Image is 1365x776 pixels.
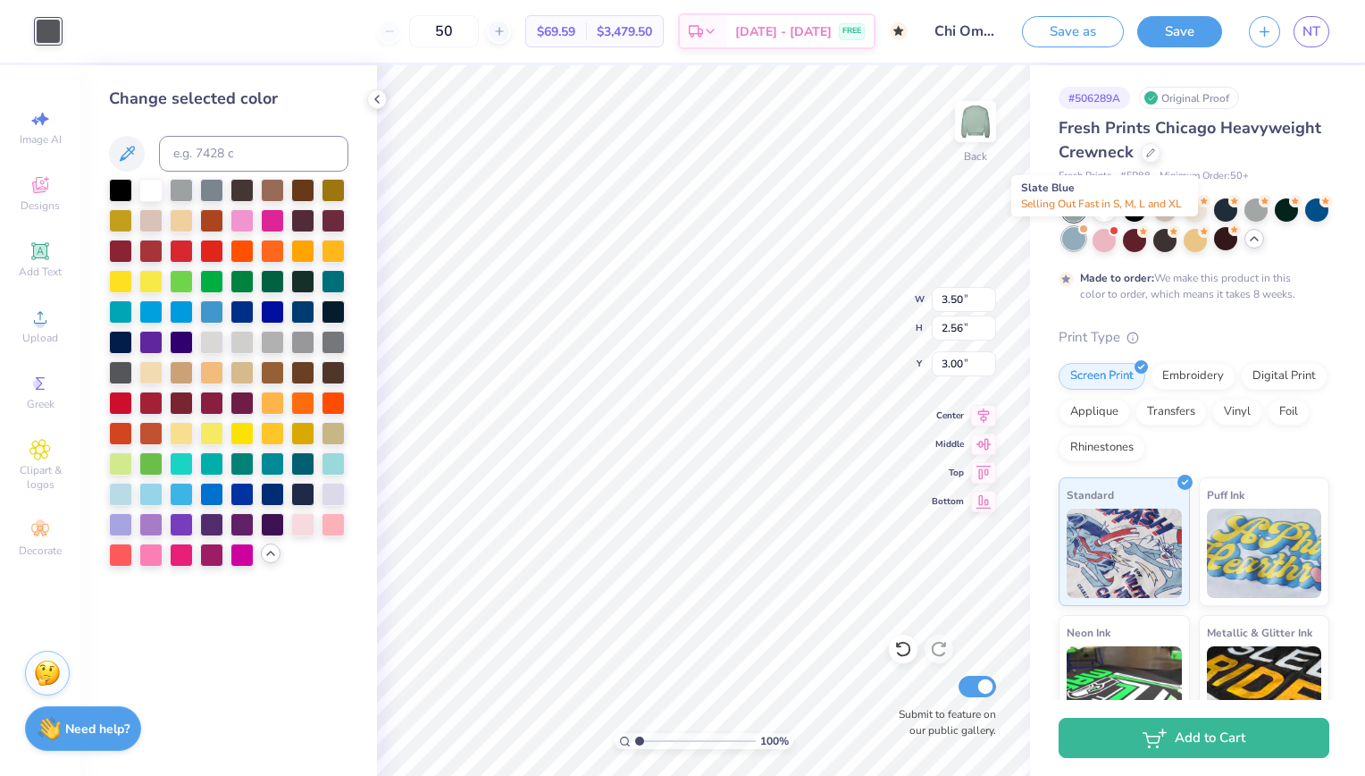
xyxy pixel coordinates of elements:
[1151,363,1235,390] div: Embroidery
[1207,509,1322,598] img: Puff Ink
[109,87,348,111] div: Change selected color
[1212,399,1262,426] div: Vinyl
[932,438,964,451] span: Middle
[1059,399,1130,426] div: Applique
[1241,363,1327,390] div: Digital Print
[1207,485,1244,504] span: Puff Ink
[1067,623,1110,642] span: Neon Ink
[22,331,58,345] span: Upload
[1080,270,1300,302] div: We make this product in this color to order, which means it takes 8 weeks.
[1059,363,1145,390] div: Screen Print
[1067,509,1182,598] img: Standard
[1059,87,1130,109] div: # 506289A
[921,13,1009,49] input: Untitled Design
[20,132,62,147] span: Image AI
[537,22,575,41] span: $69.59
[1059,117,1321,163] span: Fresh Prints Chicago Heavyweight Crewneck
[1302,21,1320,42] span: NT
[1059,718,1329,758] button: Add to Cart
[932,409,964,422] span: Center
[65,721,130,738] strong: Need help?
[760,733,789,749] span: 100 %
[1067,485,1114,504] span: Standard
[19,265,62,279] span: Add Text
[1137,16,1222,47] button: Save
[1059,169,1111,184] span: Fresh Prints
[21,198,60,213] span: Designs
[1294,16,1329,47] a: NT
[1021,197,1182,211] span: Selling Out Fast in S, M, L and XL
[1011,175,1198,216] div: Slate Blue
[958,104,993,139] img: Back
[932,495,964,508] span: Bottom
[1268,399,1310,426] div: Foil
[597,22,652,41] span: $3,479.50
[159,136,348,172] input: e.g. 7428 c
[1160,169,1249,184] span: Minimum Order: 50 +
[409,15,479,47] input: – –
[964,148,987,164] div: Back
[19,544,62,558] span: Decorate
[889,706,996,738] label: Submit to feature on our public gallery.
[9,463,71,492] span: Clipart & logos
[1207,646,1322,736] img: Metallic & Glitter Ink
[1120,169,1151,184] span: # FP88
[1059,327,1329,348] div: Print Type
[27,397,54,411] span: Greek
[1135,399,1207,426] div: Transfers
[1080,271,1154,285] strong: Made to order:
[1022,16,1124,47] button: Save as
[932,467,964,479] span: Top
[735,22,832,41] span: [DATE] - [DATE]
[1139,87,1239,109] div: Original Proof
[1067,646,1182,736] img: Neon Ink
[1207,623,1312,642] span: Metallic & Glitter Ink
[1059,434,1145,461] div: Rhinestones
[842,25,861,38] span: FREE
